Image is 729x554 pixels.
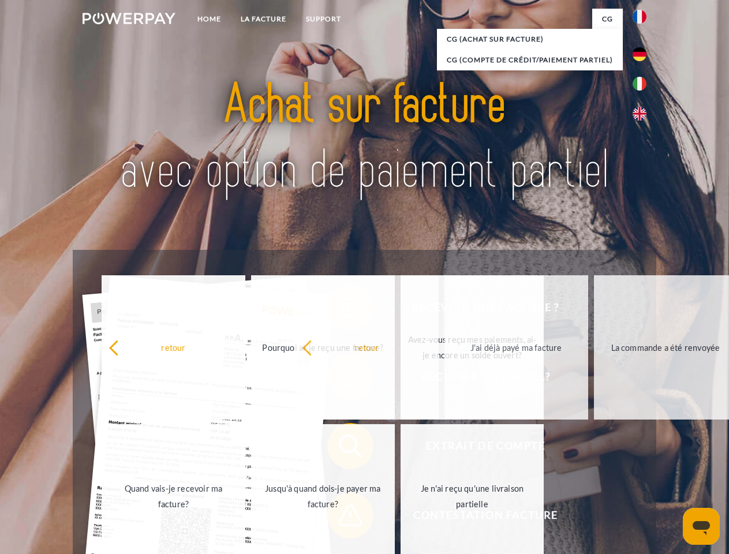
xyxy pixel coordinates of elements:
img: it [633,77,646,91]
div: retour [109,339,238,355]
img: logo-powerpay-white.svg [83,13,175,24]
div: Quand vais-je recevoir ma facture? [109,481,238,512]
img: de [633,47,646,61]
div: Jusqu'à quand dois-je payer ma facture? [258,481,388,512]
a: LA FACTURE [231,9,296,29]
a: CG (Compte de crédit/paiement partiel) [437,50,623,70]
div: Je n'ai reçu qu'une livraison partielle [408,481,537,512]
img: fr [633,10,646,24]
iframe: Bouton de lancement de la fenêtre de messagerie [683,508,720,545]
div: Pourquoi ai-je reçu une facture? [258,339,388,355]
a: Home [188,9,231,29]
div: retour [302,339,432,355]
img: title-powerpay_fr.svg [110,55,619,221]
div: J'ai déjà payé ma facture [451,339,581,355]
a: CG (achat sur facture) [437,29,623,50]
a: CG [592,9,623,29]
a: Support [296,9,351,29]
img: en [633,107,646,121]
